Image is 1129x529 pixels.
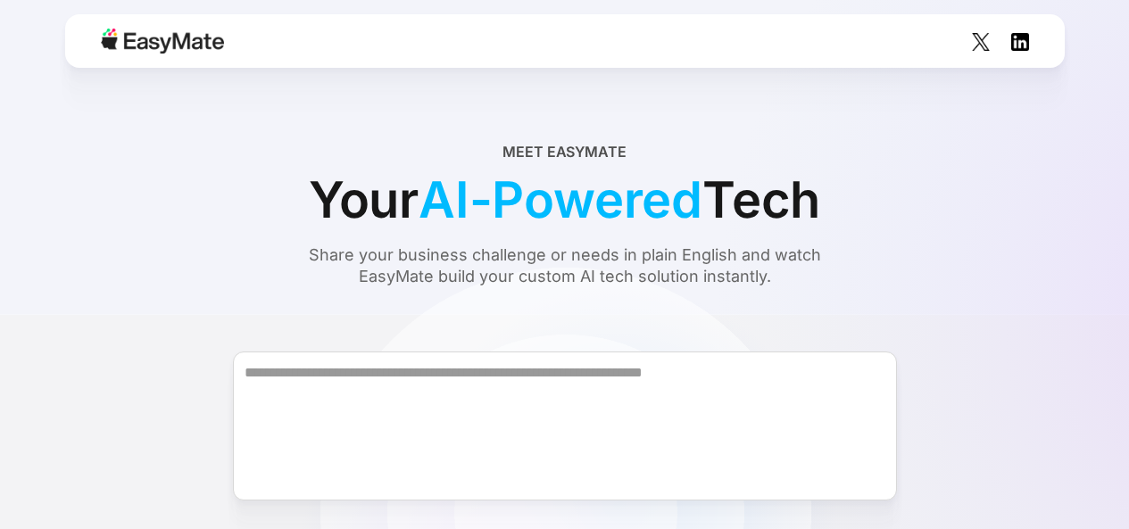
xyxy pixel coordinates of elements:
[1011,33,1029,51] img: Social Icon
[502,141,627,162] div: Meet EasyMate
[702,162,820,237] span: Tech
[101,29,224,54] img: Easymate logo
[972,33,990,51] img: Social Icon
[419,162,702,237] span: AI-Powered
[275,244,855,287] div: Share your business challenge or needs in plain English and watch EasyMate build your custom AI t...
[309,162,820,237] div: Your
